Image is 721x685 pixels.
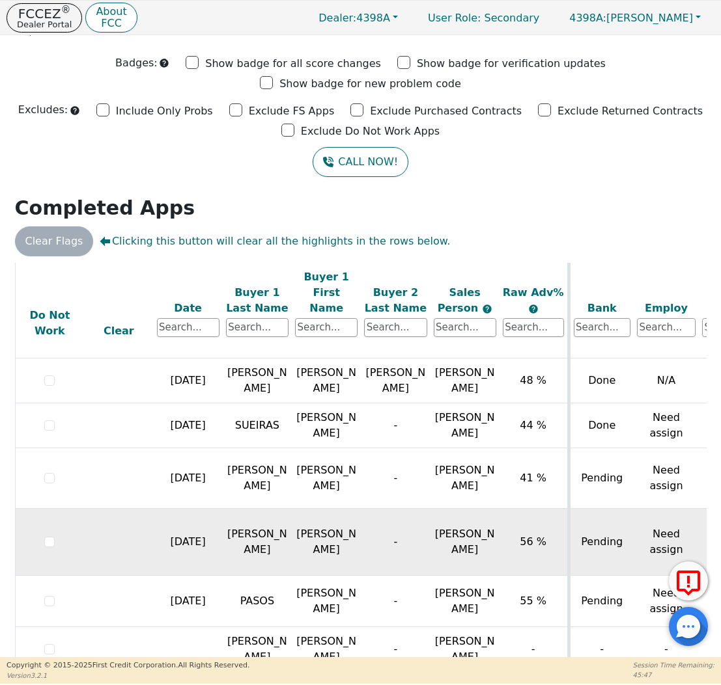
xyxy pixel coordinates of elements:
[7,671,249,680] p: Version 3.2.1
[87,323,150,338] div: Clear
[569,12,693,24] span: [PERSON_NAME]
[223,448,292,508] td: [PERSON_NAME]
[438,286,482,314] span: Sales Person
[226,317,289,337] input: Search...
[154,508,223,575] td: [DATE]
[223,358,292,403] td: [PERSON_NAME]
[637,317,696,337] input: Search...
[19,307,81,338] div: Do Not Work
[634,448,699,508] td: Need assign
[154,448,223,508] td: [DATE]
[569,12,606,24] span: 4398A:
[223,626,292,671] td: [PERSON_NAME]
[292,508,361,575] td: [PERSON_NAME]
[115,55,158,71] p: Badges:
[361,448,430,508] td: -
[569,358,634,403] td: Done
[154,575,223,626] td: [DATE]
[503,317,564,337] input: Search...
[569,448,634,508] td: Pending
[313,147,408,177] button: CALL NOW!
[295,317,358,337] input: Search...
[370,103,522,119] p: Exclude Purchased Contracts
[428,12,481,24] span: User Role :
[569,626,634,671] td: -
[154,358,223,403] td: [DATE]
[415,5,552,31] p: Secondary
[318,12,356,24] span: Dealer:
[569,575,634,626] td: Pending
[435,366,495,394] span: [PERSON_NAME]
[634,508,699,575] td: Need assign
[520,419,546,431] span: 44 %
[154,403,223,448] td: [DATE]
[669,561,708,600] button: Report Error to FCC
[569,403,634,448] td: Done
[364,285,427,316] div: Buyer 2 Last Name
[415,5,552,31] a: User Role: Secondary
[361,575,430,626] td: -
[634,575,699,626] td: Need assign
[157,301,219,316] div: Date
[520,374,546,386] span: 48 %
[435,318,495,346] span: [PERSON_NAME]
[361,403,430,448] td: -
[15,196,195,219] strong: Completed Apps
[157,317,219,337] input: Search...
[292,358,361,403] td: [PERSON_NAME]
[634,358,699,403] td: N/A
[556,8,714,28] button: 4398A:[PERSON_NAME]
[96,7,126,17] p: About
[435,528,495,556] span: [PERSON_NAME]
[17,7,72,20] p: FCCEZ
[226,285,289,316] div: Buyer 1 Last Name
[361,508,430,575] td: -
[435,635,495,663] span: [PERSON_NAME]
[223,508,292,575] td: [PERSON_NAME]
[434,317,496,337] input: Search...
[249,103,335,119] p: Exclude FS Apps
[279,76,461,92] p: Show badge for new problem code
[305,8,412,28] button: Dealer:4398A
[569,508,634,575] td: Pending
[292,448,361,508] td: [PERSON_NAME]
[417,56,606,72] p: Show badge for verification updates
[574,301,631,316] div: Bank
[637,301,696,316] div: Employ
[520,535,546,548] span: 56 %
[18,102,68,118] p: Excludes:
[292,626,361,671] td: [PERSON_NAME]
[361,358,430,403] td: [PERSON_NAME]
[520,472,546,484] span: 41 %
[96,18,126,29] p: FCC
[520,595,546,607] span: 55 %
[7,660,249,671] p: Copyright © 2015- 2025 First Credit Corporation.
[223,575,292,626] td: PASOS
[295,269,358,316] div: Buyer 1 First Name
[17,20,72,29] p: Dealer Portal
[178,661,249,669] span: All Rights Reserved.
[633,670,714,680] p: 45:47
[61,4,71,16] sup: ®
[85,3,137,33] button: AboutFCC
[634,626,699,671] td: -
[205,56,381,72] p: Show badge for all score changes
[435,587,495,615] span: [PERSON_NAME]
[435,411,495,439] span: [PERSON_NAME]
[318,12,390,24] span: 4398A
[531,643,535,655] span: -
[364,317,427,337] input: Search...
[7,3,82,33] a: FCCEZ®Dealer Portal
[292,403,361,448] td: [PERSON_NAME]
[116,103,213,119] p: Include Only Probs
[292,575,361,626] td: [PERSON_NAME]
[361,626,430,671] td: -
[503,286,564,299] span: Raw Adv%
[100,234,450,249] span: Clicking this button will clear all the highlights in the rows below.
[633,660,714,670] p: Session Time Remaining:
[634,403,699,448] td: Need assign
